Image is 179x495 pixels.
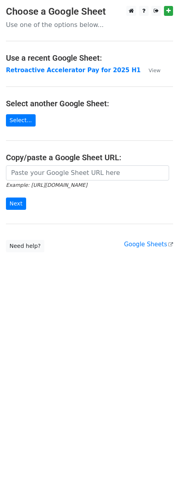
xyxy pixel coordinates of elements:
[6,182,87,188] small: Example: [URL][DOMAIN_NAME]
[6,165,169,180] input: Paste your Google Sheet URL here
[124,241,173,248] a: Google Sheets
[6,198,26,210] input: Next
[149,67,160,73] small: View
[6,153,173,162] h4: Copy/paste a Google Sheet URL:
[6,6,173,17] h3: Choose a Google Sheet
[6,114,36,127] a: Select...
[6,240,44,252] a: Need help?
[141,67,160,74] a: View
[6,67,141,74] a: Retroactive Accelerator Pay for 2025 H1
[6,53,173,63] h4: Use a recent Google Sheet:
[6,99,173,108] h4: Select another Google Sheet:
[6,21,173,29] p: Use one of the options below...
